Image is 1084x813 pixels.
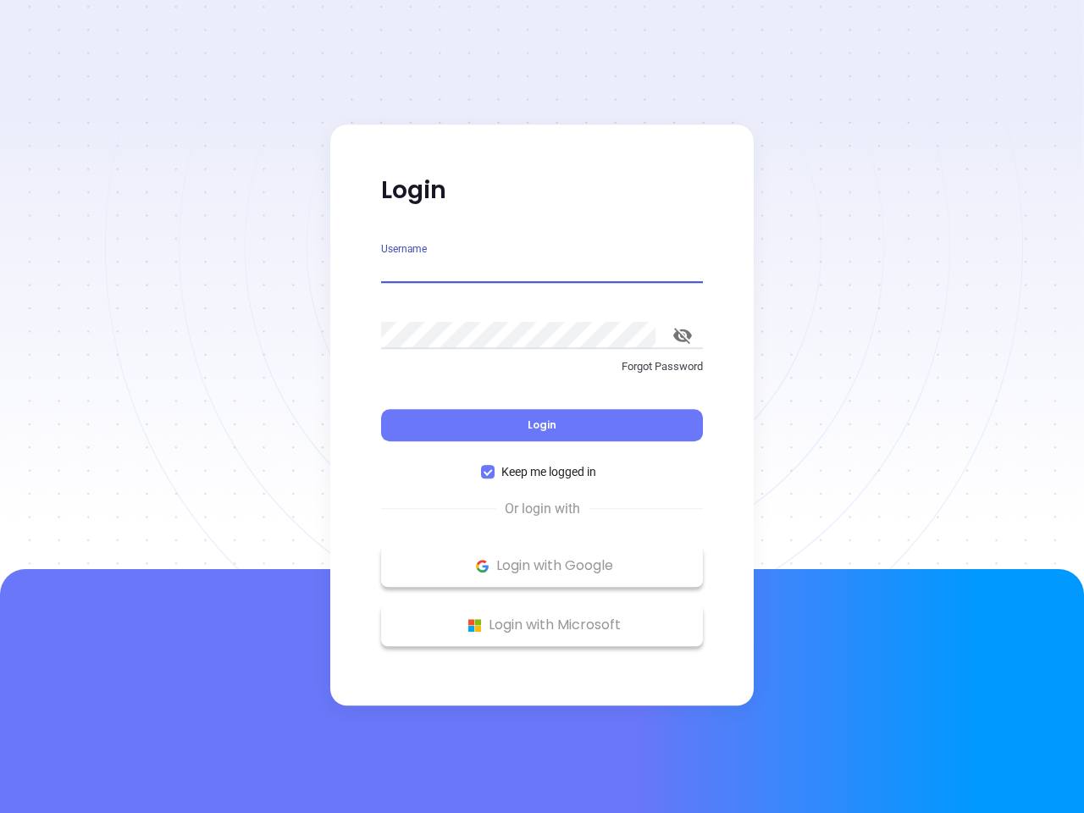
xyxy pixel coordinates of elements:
[662,315,703,356] button: toggle password visibility
[495,462,603,481] span: Keep me logged in
[496,499,589,519] span: Or login with
[381,358,703,389] a: Forgot Password
[381,604,703,646] button: Microsoft Logo Login with Microsoft
[381,358,703,375] p: Forgot Password
[464,615,485,636] img: Microsoft Logo
[390,553,694,578] p: Login with Google
[528,418,556,432] span: Login
[381,409,703,441] button: Login
[381,175,703,206] p: Login
[390,612,694,638] p: Login with Microsoft
[472,556,493,577] img: Google Logo
[381,545,703,587] button: Google Logo Login with Google
[381,244,427,254] label: Username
